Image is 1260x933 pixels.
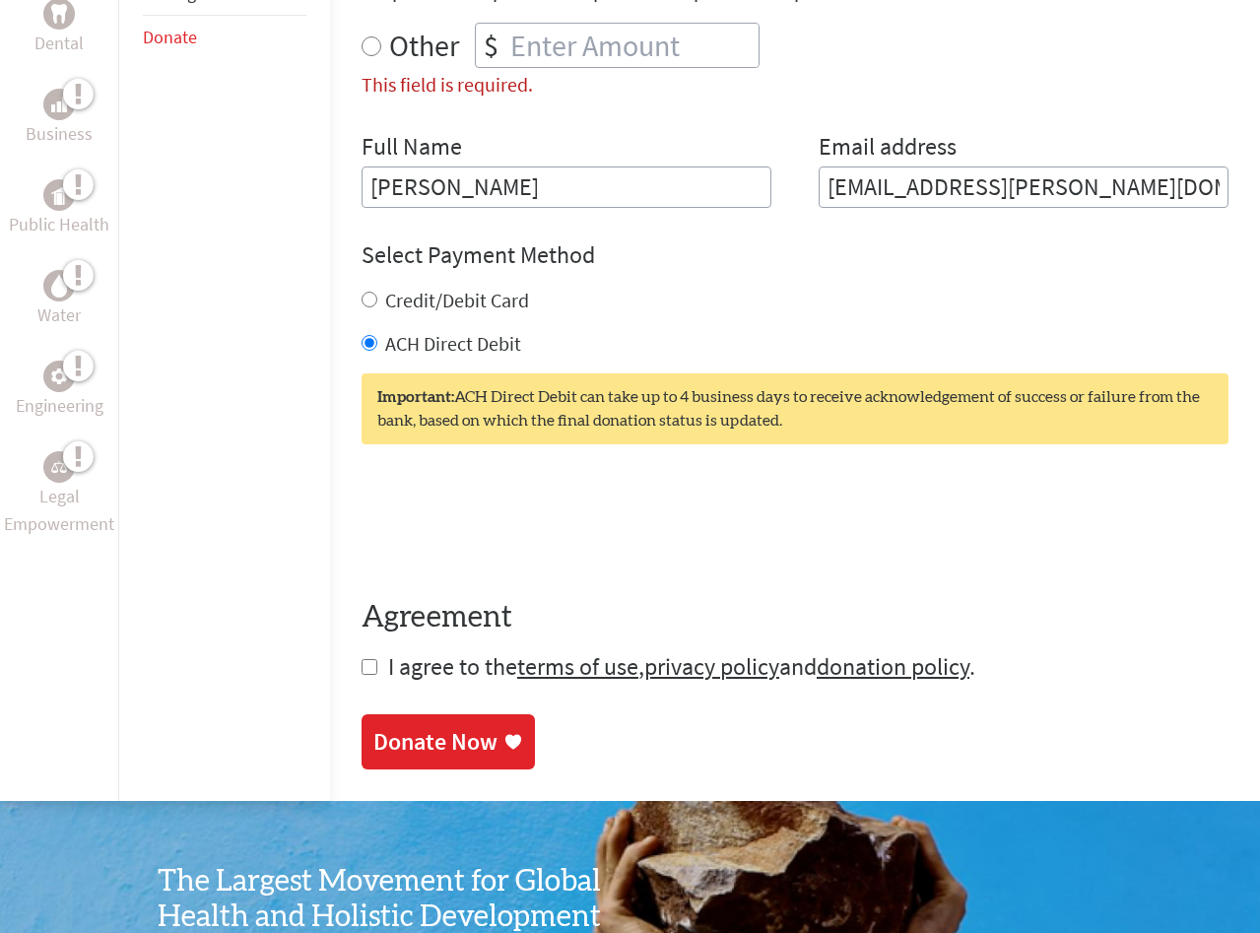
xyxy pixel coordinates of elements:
img: Public Health [51,185,67,205]
input: Enter Full Name [362,167,771,208]
a: Donate Now [362,714,535,769]
a: Public HealthPublic Health [9,179,109,238]
p: Dental [34,30,84,57]
p: Water [37,301,81,329]
img: Dental [51,5,67,24]
label: ACH Direct Debit [385,331,521,356]
a: terms of use [517,651,638,682]
li: Donate [143,16,306,59]
div: Business [43,89,75,120]
a: WaterWater [37,270,81,329]
a: EngineeringEngineering [16,361,103,420]
strong: Important: [377,389,454,405]
p: Public Health [9,211,109,238]
img: Business [51,97,67,112]
h4: Agreement [362,600,1228,635]
div: Public Health [43,179,75,211]
div: ACH Direct Debit can take up to 4 business days to receive acknowledgement of success or failure ... [362,373,1228,444]
label: Email address [819,131,957,167]
label: Credit/Debit Card [385,288,529,312]
h4: Select Payment Method [362,239,1228,271]
p: Business [26,120,93,148]
a: Donate [143,26,197,48]
label: Other [389,23,459,68]
img: Legal Empowerment [51,461,67,473]
input: Enter Amount [506,24,759,67]
div: Engineering [43,361,75,392]
div: Donate Now [373,726,497,758]
div: $ [476,24,506,67]
a: donation policy [817,651,969,682]
p: Engineering [16,392,103,420]
label: This field is required. [362,72,533,97]
span: I agree to the , and . [388,651,975,682]
div: Legal Empowerment [43,451,75,483]
img: Water [51,275,67,298]
iframe: reCAPTCHA [362,484,661,561]
div: Water [43,270,75,301]
a: Legal EmpowermentLegal Empowerment [4,451,114,538]
label: Full Name [362,131,462,167]
input: Your Email [819,167,1228,208]
p: Legal Empowerment [4,483,114,538]
img: Engineering [51,368,67,384]
a: privacy policy [644,651,779,682]
a: BusinessBusiness [26,89,93,148]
